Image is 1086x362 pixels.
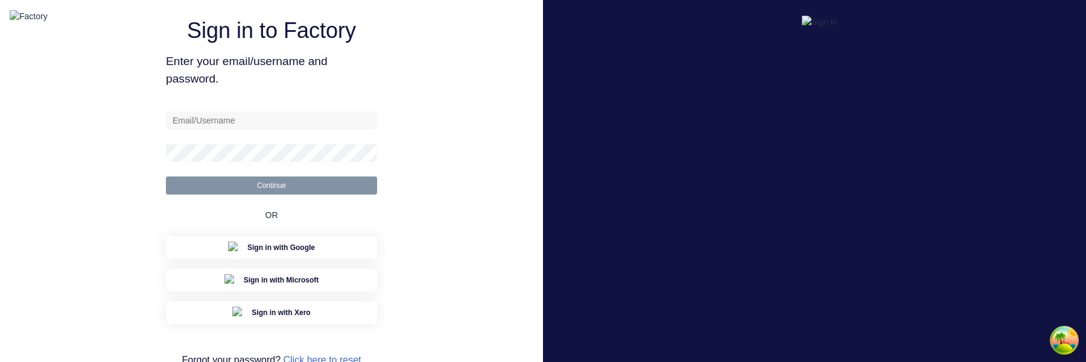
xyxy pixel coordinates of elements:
[10,10,48,23] img: Factory
[228,242,240,254] img: Google Sign in
[1052,328,1076,352] button: Open Tanstack query devtools
[265,195,278,236] div: OR
[232,307,244,319] img: Xero Sign in
[247,242,315,253] span: Sign in with Google
[166,111,377,130] input: Email/Username
[187,17,356,43] h1: Sign in to Factory
[166,269,377,292] button: Microsoft Sign inSign in with Microsoft
[166,53,377,88] span: Enter your email/username and password.
[166,301,377,324] button: Xero Sign inSign in with Xero
[166,176,377,195] button: Continue
[166,236,377,259] button: Google Sign inSign in with Google
[244,275,319,286] span: Sign in with Microsoft
[224,274,237,286] img: Microsoft Sign in
[802,16,837,28] img: Sign in
[252,307,310,318] span: Sign in with Xero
